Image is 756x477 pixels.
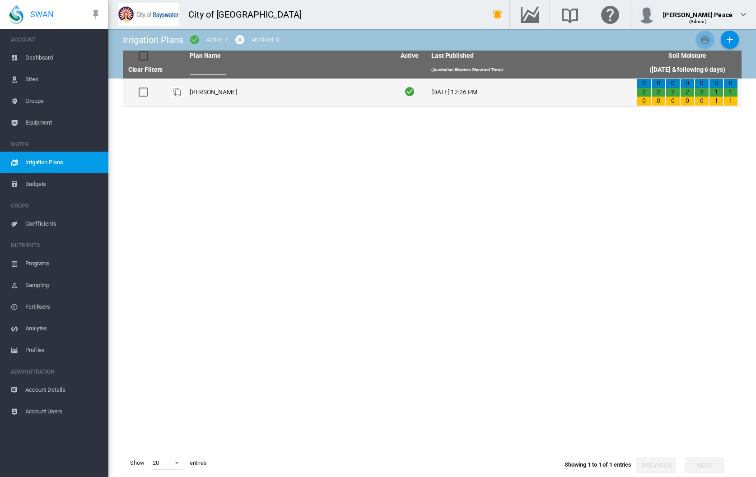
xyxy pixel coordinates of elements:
[724,88,737,97] div: 1
[695,79,709,88] div: 0
[11,137,101,152] span: WATER
[172,87,182,97] div: Plan Id: 7269
[186,455,210,471] span: entries
[25,339,101,361] span: Profiles
[681,88,694,97] div: 2
[11,199,101,213] span: CROPS
[700,34,710,45] md-icon: icon-printer
[637,79,651,88] div: 0
[666,88,680,97] div: 2
[559,9,581,20] md-icon: Search the knowledge base
[153,459,159,466] div: 20
[599,9,621,20] md-icon: Click here for help
[189,34,200,45] md-icon: icon-checkbox-marked-circle
[652,79,665,88] div: 0
[25,274,101,296] span: Sampling
[633,51,742,61] th: Soil Moisture
[492,9,503,20] md-icon: icon-bell-ring
[188,8,310,21] div: City of [GEOGRAPHIC_DATA]
[681,97,694,106] div: 0
[234,34,245,45] md-icon: icon-cancel
[652,97,665,106] div: 0
[428,61,633,79] th: (Australian Western Standard Time)
[638,5,656,23] img: profile.jpg
[565,461,631,468] span: Showing 1 to 1 of 1 entries
[633,79,742,106] td: 0 2 0 0 2 0 0 2 0 0 2 0 0 2 0 0 1 1 0 1 1
[90,9,101,20] md-icon: icon-pin
[392,51,428,61] th: Active
[666,97,680,106] div: 0
[186,79,392,106] td: [PERSON_NAME]
[123,33,183,46] div: Irrigation Plans
[128,66,163,73] a: Clear Filters
[721,31,739,49] button: Add New Plan
[637,88,651,97] div: 2
[489,5,507,23] button: icon-bell-ring
[11,32,101,47] span: ACCOUNT
[25,379,101,401] span: Account Details
[186,51,392,61] th: Plan Name
[25,401,101,422] span: Account Users
[633,61,742,79] th: ([DATE] & following 6 days)
[25,112,101,134] span: Equipment
[118,3,179,26] img: 2Q==
[11,365,101,379] span: ADMINISTRATION
[637,97,651,106] div: 0
[696,31,714,49] button: Print Irrigation Plans
[126,455,148,471] span: Show
[666,79,680,88] div: 0
[25,152,101,173] span: Irrigation Plans
[252,36,279,44] div: Archived: 0
[681,79,694,88] div: 0
[206,36,228,44] div: Active: 1
[25,47,101,69] span: Dashboard
[709,79,723,88] div: 0
[724,34,735,45] md-icon: icon-plus
[663,7,733,16] div: [PERSON_NAME] Peace
[25,318,101,339] span: Analytes
[636,457,676,473] button: Previous
[11,238,101,253] span: NUTRIENTS
[685,457,724,473] button: Next
[25,69,101,90] span: Sites
[428,51,633,61] th: Last Published
[172,87,182,97] img: product-image-placeholder.png
[724,97,737,106] div: 1
[25,90,101,112] span: Groups
[9,5,23,24] img: SWAN-Landscape-Logo-Colour-drop.png
[695,97,709,106] div: 0
[709,97,723,106] div: 1
[738,9,749,20] md-icon: icon-chevron-down
[25,213,101,235] span: Coefficients
[652,88,665,97] div: 2
[709,88,723,97] div: 1
[695,88,709,97] div: 2
[689,19,707,24] span: (Admin)
[25,253,101,274] span: Programs
[25,173,101,195] span: Budgets
[519,9,541,20] md-icon: Go to the Data Hub
[724,79,737,88] div: 0
[428,79,633,106] td: [DATE] 12:26 PM
[30,9,54,20] span: SWAN
[25,296,101,318] span: Fertilisers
